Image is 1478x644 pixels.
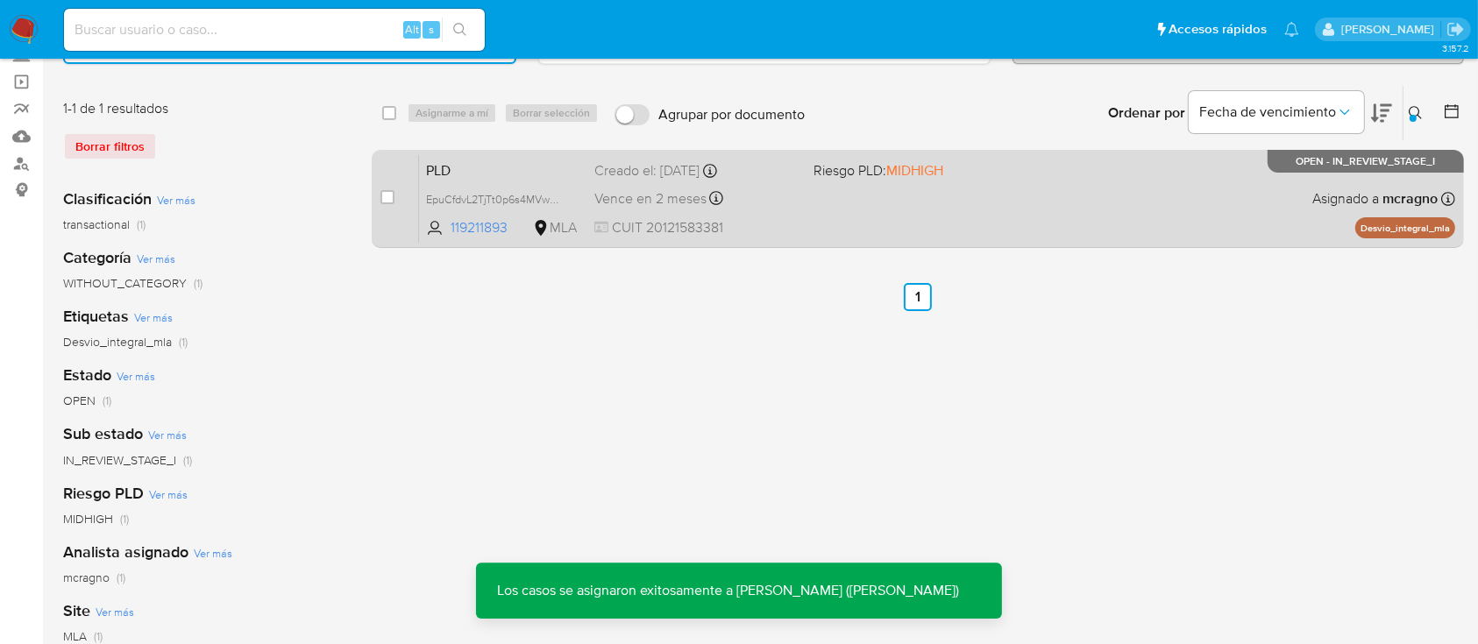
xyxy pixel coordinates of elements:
[1446,20,1465,39] a: Salir
[442,18,478,42] button: search-icon
[1442,41,1469,55] span: 3.157.2
[1284,22,1299,37] a: Notificaciones
[1169,20,1267,39] span: Accesos rápidos
[1341,21,1440,38] p: marielabelen.cragno@mercadolibre.com
[429,21,434,38] span: s
[405,21,419,38] span: Alt
[64,18,485,41] input: Buscar usuario o caso...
